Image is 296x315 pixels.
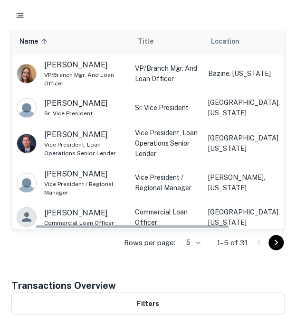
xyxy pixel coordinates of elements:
button: Go to next page [268,235,284,250]
td: Bazine, [US_STATE] [203,55,295,93]
p: [PERSON_NAME] [44,59,108,71]
img: 9c8pery4andzj6ohjkjp54ma2 [17,98,36,117]
td: [GEOGRAPHIC_DATA], [US_STATE] [203,93,295,123]
p: [PERSON_NAME] [44,168,108,180]
td: Sr. Vice President [130,93,203,123]
span: Commercial Loan Officer [44,218,114,227]
th: Name [12,28,130,55]
img: 9c8pery4andzj6ohjkjp54ma2 [17,173,36,192]
td: [GEOGRAPHIC_DATA], [US_STATE] [203,202,295,232]
p: Rows per page: [124,237,175,248]
td: Vice President, Loan Operations Senior Lender [130,123,203,164]
td: VP/Branch Mgr. and Loan Officer [130,55,203,93]
p: [PERSON_NAME] [44,207,108,218]
th: Title [130,28,203,55]
th: Location [203,28,295,55]
p: [PERSON_NAME] [44,98,108,109]
td: [PERSON_NAME], [US_STATE] [203,164,295,202]
span: Location [211,36,239,47]
iframe: Chat Widget [248,239,296,285]
span: Sr. Vice President [44,109,93,118]
span: VP/Branch Mgr. and Loan Officer [44,71,125,88]
span: Name [19,36,50,47]
div: 5 [179,235,202,249]
img: 1642783276362 [17,64,36,83]
h4: Transactions Overview [11,278,116,292]
td: [GEOGRAPHIC_DATA], [US_STATE] [203,123,295,164]
p: [PERSON_NAME] [44,129,108,140]
div: scrollable content [12,28,284,229]
td: Commercial Loan Officer [130,202,203,232]
button: Filters [11,292,285,315]
td: Vice President / Regional Manager [130,164,203,202]
p: 1–5 of 31 [217,237,248,248]
span: Title [138,36,166,47]
span: Vice President / Regional Manager [44,180,125,197]
span: Vice President, Loan Operations Senior Lender [44,140,125,157]
img: 1517550854799 [17,134,36,153]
